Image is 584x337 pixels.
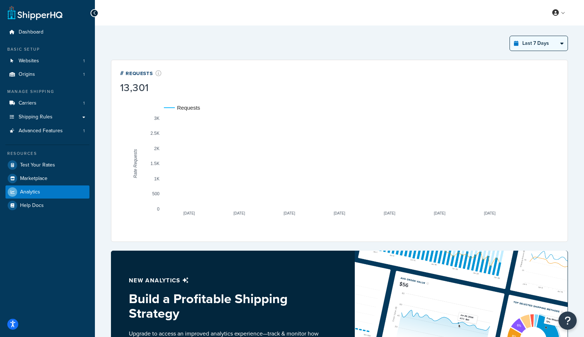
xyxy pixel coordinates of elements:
text: 500 [152,191,160,196]
text: 2.5K [150,131,160,136]
li: Advanced Features [5,124,89,138]
button: Open Resource Center [558,311,577,330]
h3: Build a Profitable Shipping Strategy [129,291,322,320]
span: Websites [19,58,39,64]
text: [DATE] [434,211,446,215]
a: Advanced Features1 [5,124,89,138]
text: [DATE] [484,211,496,215]
a: Dashboard [5,26,89,39]
div: # Requests [120,69,162,77]
span: Help Docs [20,203,44,209]
a: Shipping Rules [5,110,89,124]
span: 1 [83,71,85,78]
text: 3K [154,116,160,121]
text: [DATE] [384,211,396,215]
p: New analytics [129,275,322,286]
text: 1.5K [150,161,160,166]
text: Rate Requests [133,149,138,178]
span: Analytics [20,189,40,195]
a: Websites1 [5,54,89,68]
text: 2K [154,146,160,151]
text: [DATE] [284,211,295,215]
span: Carriers [19,100,36,106]
span: 1 [83,100,85,106]
span: Origins [19,71,35,78]
div: Manage Shipping [5,89,89,95]
text: [DATE] [334,211,345,215]
span: Test Your Rates [20,162,55,168]
span: 1 [83,128,85,134]
div: Resources [5,150,89,157]
text: Requests [177,105,200,111]
li: Carriers [5,97,89,110]
span: 1 [83,58,85,64]
text: [DATE] [234,211,245,215]
a: Help Docs [5,199,89,212]
li: Websites [5,54,89,68]
span: Advanced Features [19,128,63,134]
a: Origins1 [5,68,89,81]
div: Basic Setup [5,46,89,52]
span: Shipping Rules [19,114,53,120]
a: Test Your Rates [5,158,89,172]
div: 13,301 [120,83,162,93]
text: 0 [157,207,160,212]
text: [DATE] [183,211,195,215]
span: Dashboard [19,29,43,35]
li: Origins [5,68,89,81]
span: Marketplace [20,176,47,182]
text: 1K [154,176,160,181]
a: Marketplace [5,172,89,185]
a: Carriers1 [5,97,89,110]
svg: A chart. [120,94,559,233]
a: Analytics [5,185,89,199]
